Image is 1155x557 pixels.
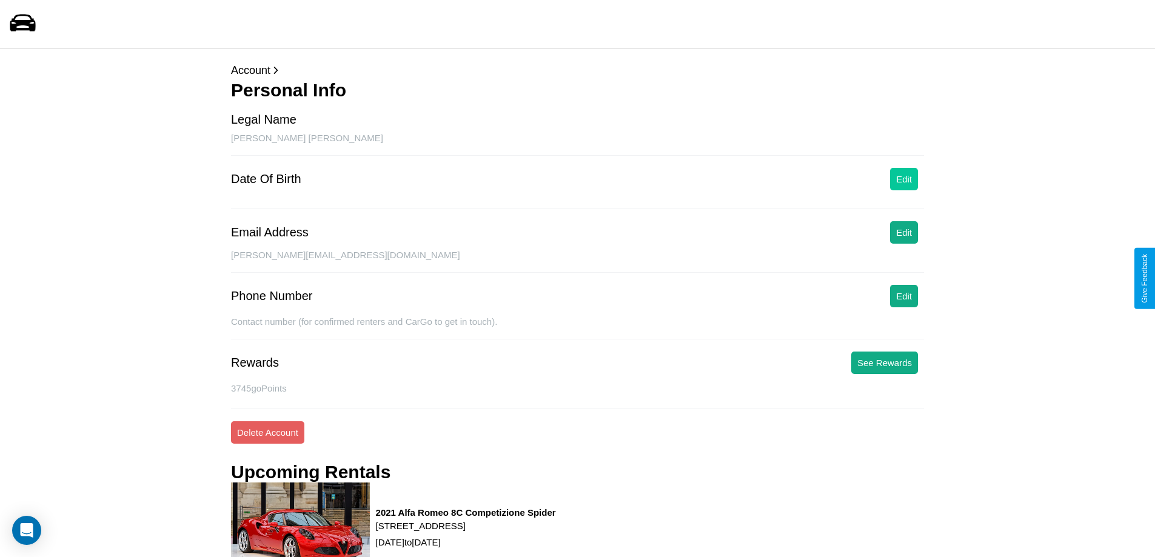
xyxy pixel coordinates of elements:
button: Edit [890,221,918,244]
h3: 2021 Alfa Romeo 8C Competizione Spider [376,507,556,518]
div: Give Feedback [1140,254,1149,303]
div: Contact number (for confirmed renters and CarGo to get in touch). [231,316,924,339]
p: [STREET_ADDRESS] [376,518,556,534]
h3: Upcoming Rentals [231,462,390,482]
p: Account [231,61,924,80]
div: [PERSON_NAME] [PERSON_NAME] [231,133,924,156]
div: Phone Number [231,289,313,303]
button: Edit [890,285,918,307]
button: Delete Account [231,421,304,444]
p: [DATE] to [DATE] [376,534,556,550]
div: Open Intercom Messenger [12,516,41,545]
p: 3745 goPoints [231,380,924,396]
button: Edit [890,168,918,190]
button: See Rewards [851,352,918,374]
div: Rewards [231,356,279,370]
h3: Personal Info [231,80,924,101]
div: [PERSON_NAME][EMAIL_ADDRESS][DOMAIN_NAME] [231,250,924,273]
div: Email Address [231,225,309,239]
div: Legal Name [231,113,296,127]
div: Date Of Birth [231,172,301,186]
